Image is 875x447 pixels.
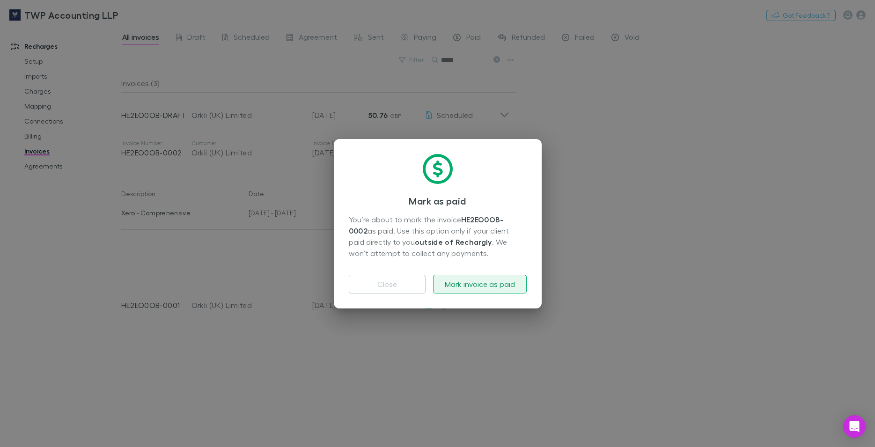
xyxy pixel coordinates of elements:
[349,195,527,206] h3: Mark as paid
[349,215,504,235] strong: HE2EO0OB-0002
[843,415,866,438] div: Open Intercom Messenger
[349,275,426,293] button: Close
[415,237,492,247] strong: outside of Rechargly
[433,275,527,293] button: Mark invoice as paid
[349,214,527,260] div: You’re about to mark the invoice as paid. Use this option only if your client paid directly to yo...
